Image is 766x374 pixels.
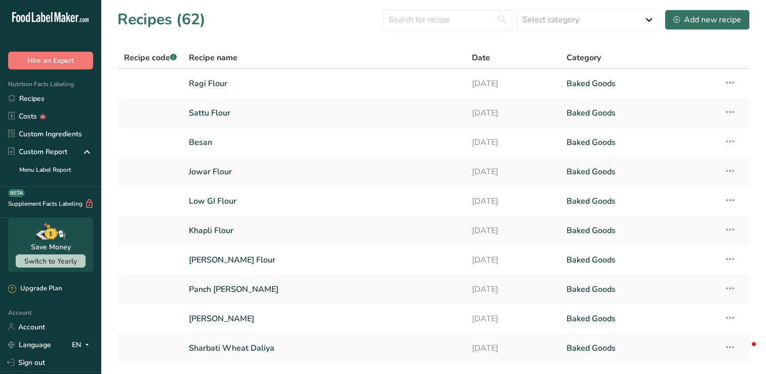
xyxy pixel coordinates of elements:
[732,340,756,364] iframe: Intercom live chat
[472,161,554,182] a: [DATE]
[567,132,712,153] a: Baked Goods
[189,132,460,153] a: Besan
[567,338,712,359] a: Baked Goods
[472,308,554,329] a: [DATE]
[189,279,460,300] a: Panch [PERSON_NAME]
[472,279,554,300] a: [DATE]
[472,132,554,153] a: [DATE]
[472,191,554,212] a: [DATE]
[189,161,460,182] a: Jowar Flour
[16,254,86,268] button: Switch to Yearly
[8,284,62,294] div: Upgrade Plan
[472,102,554,124] a: [DATE]
[567,308,712,329] a: Baked Goods
[189,338,460,359] a: Sharbati Wheat Daliya
[189,249,460,271] a: [PERSON_NAME] Flour
[665,10,750,30] button: Add new recipe
[189,220,460,241] a: Khapli Flour
[8,52,93,69] button: Hire an Expert
[189,308,460,329] a: [PERSON_NAME]
[567,191,712,212] a: Baked Goods
[567,249,712,271] a: Baked Goods
[472,73,554,94] a: [DATE]
[472,52,490,64] span: Date
[8,336,51,354] a: Language
[189,73,460,94] a: Ragi Flour
[472,220,554,241] a: [DATE]
[673,14,741,26] div: Add new recipe
[31,242,71,252] div: Save Money
[8,146,67,157] div: Custom Report
[189,102,460,124] a: Sattu Flour
[72,339,93,351] div: EN
[124,52,177,63] span: Recipe code
[567,161,712,182] a: Baked Goods
[383,10,512,30] input: Search for recipe
[567,73,712,94] a: Baked Goods
[567,52,601,64] span: Category
[472,338,554,359] a: [DATE]
[567,102,712,124] a: Baked Goods
[117,8,206,31] h1: Recipes (62)
[189,52,237,64] span: Recipe name
[8,189,25,197] div: BETA
[189,191,460,212] a: Low GI Flour
[567,279,712,300] a: Baked Goods
[472,249,554,271] a: [DATE]
[567,220,712,241] a: Baked Goods
[24,256,77,266] span: Switch to Yearly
